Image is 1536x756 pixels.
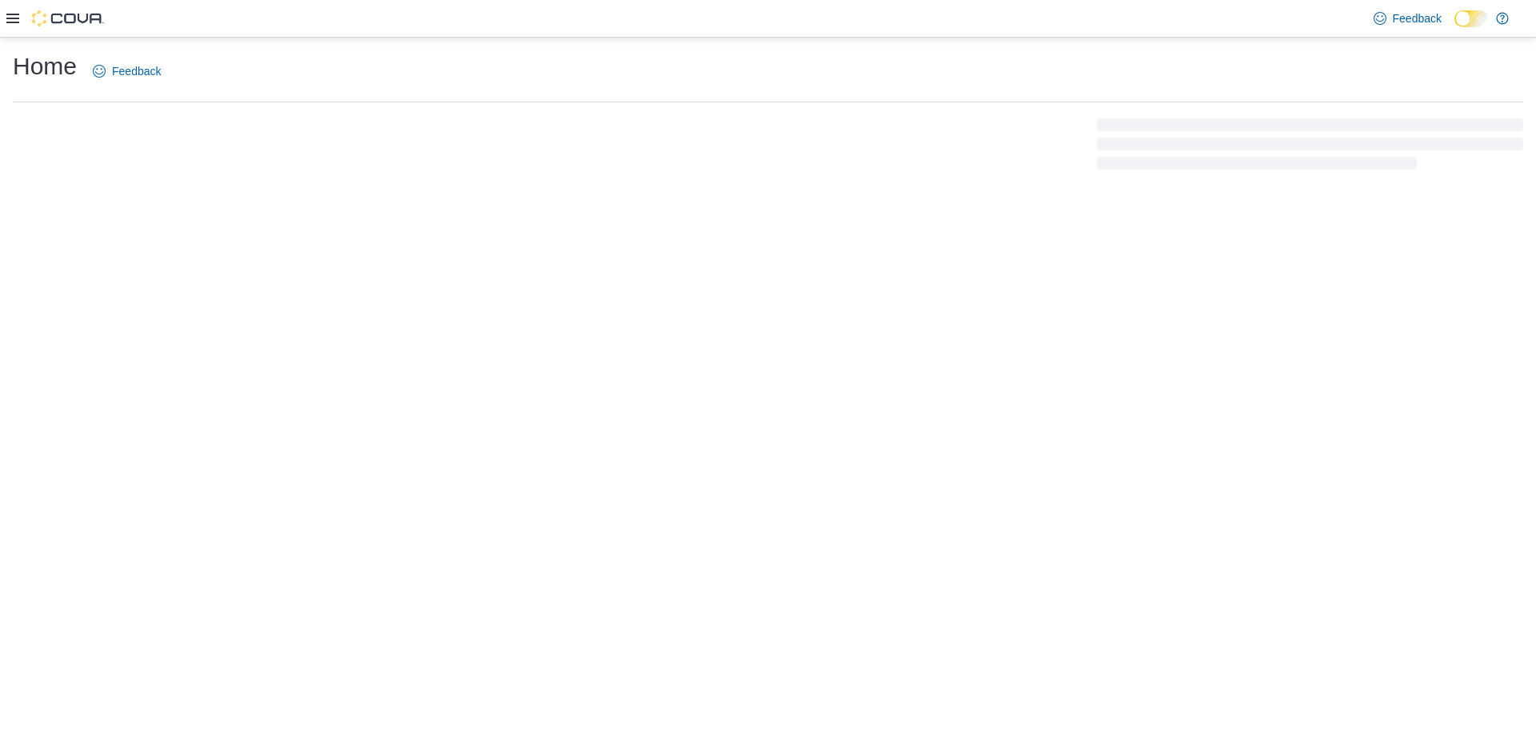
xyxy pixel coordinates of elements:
[1393,10,1442,26] span: Feedback
[86,55,167,87] a: Feedback
[112,63,161,79] span: Feedback
[1454,10,1488,27] input: Dark Mode
[32,10,104,26] img: Cova
[1367,2,1448,34] a: Feedback
[13,50,77,82] h1: Home
[1454,27,1455,28] span: Dark Mode
[1097,122,1523,173] span: Loading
